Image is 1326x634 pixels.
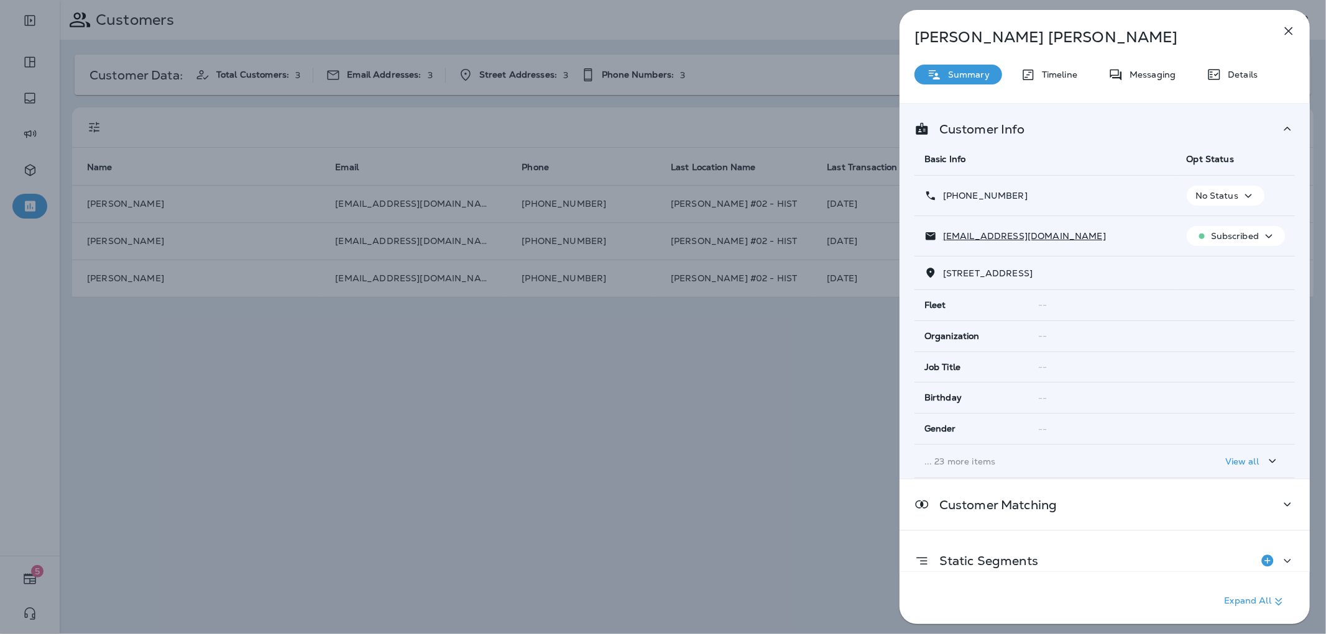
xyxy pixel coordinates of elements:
[929,556,1038,566] p: Static Segments
[924,362,960,373] span: Job Title
[1220,591,1291,613] button: Expand All
[924,153,965,165] span: Basic Info
[1222,70,1258,79] p: Details
[924,392,962,403] span: Birthday
[943,268,1033,279] span: [STREET_ADDRESS]
[924,300,946,310] span: Fleet
[924,456,1167,466] p: ... 23 more items
[1123,70,1176,79] p: Messaging
[1039,392,1047,404] span: --
[924,423,956,434] span: Gender
[1039,423,1047,435] span: --
[1220,450,1285,473] button: View all
[1039,299,1047,310] span: --
[1039,361,1047,373] span: --
[1187,153,1234,165] span: Opt Status
[937,231,1106,241] p: [EMAIL_ADDRESS][DOMAIN_NAME]
[1211,231,1259,241] p: Subscribed
[1036,70,1077,79] p: Timeline
[924,331,980,342] span: Organization
[1195,191,1238,201] p: No Status
[1187,186,1264,206] button: No Status
[1039,330,1047,342] span: --
[929,500,1057,510] p: Customer Matching
[1187,226,1285,246] button: Subscribed
[1225,456,1259,466] p: View all
[914,29,1254,46] p: [PERSON_NAME] [PERSON_NAME]
[942,70,990,79] p: Summary
[929,124,1025,134] p: Customer Info
[937,191,1028,201] p: [PHONE_NUMBER]
[1255,548,1280,573] button: Add to Static Segment
[1225,594,1286,609] p: Expand All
